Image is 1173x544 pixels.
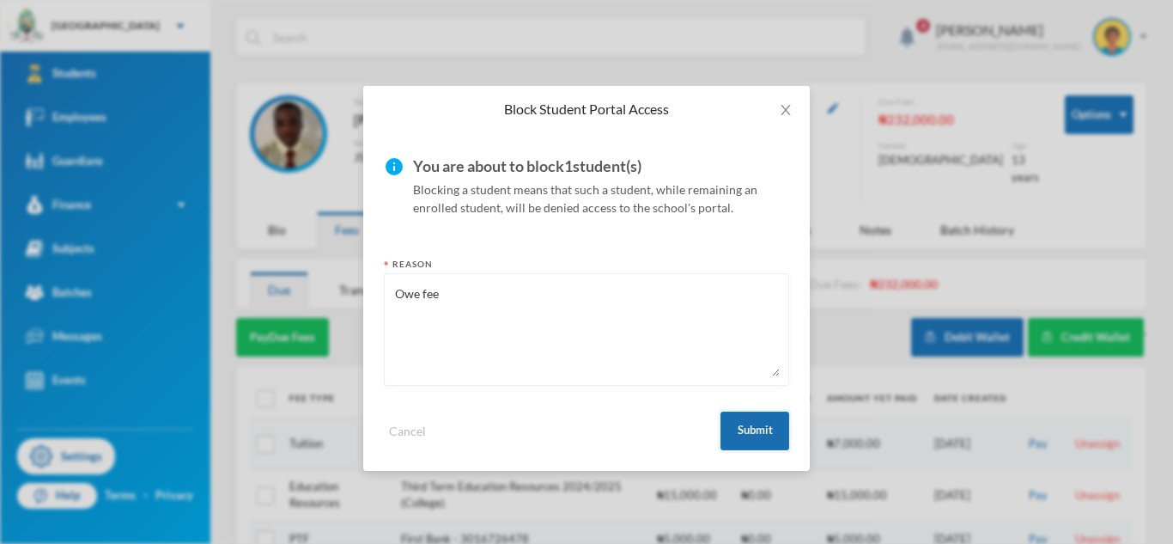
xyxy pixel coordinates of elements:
textarea: Owe fee [393,283,780,376]
i: icon: close [779,103,793,117]
div: Block Student Portal Access [384,100,789,119]
div: You are about to block 1 student(s) [413,153,789,180]
div: Blocking a student means that such a student, while remaining an enrolled student, will be denied... [413,153,789,217]
button: Submit [720,412,789,450]
button: Close [762,86,810,134]
div: Reason [384,258,789,271]
i: info [384,153,404,177]
button: Cancel [384,421,431,441]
